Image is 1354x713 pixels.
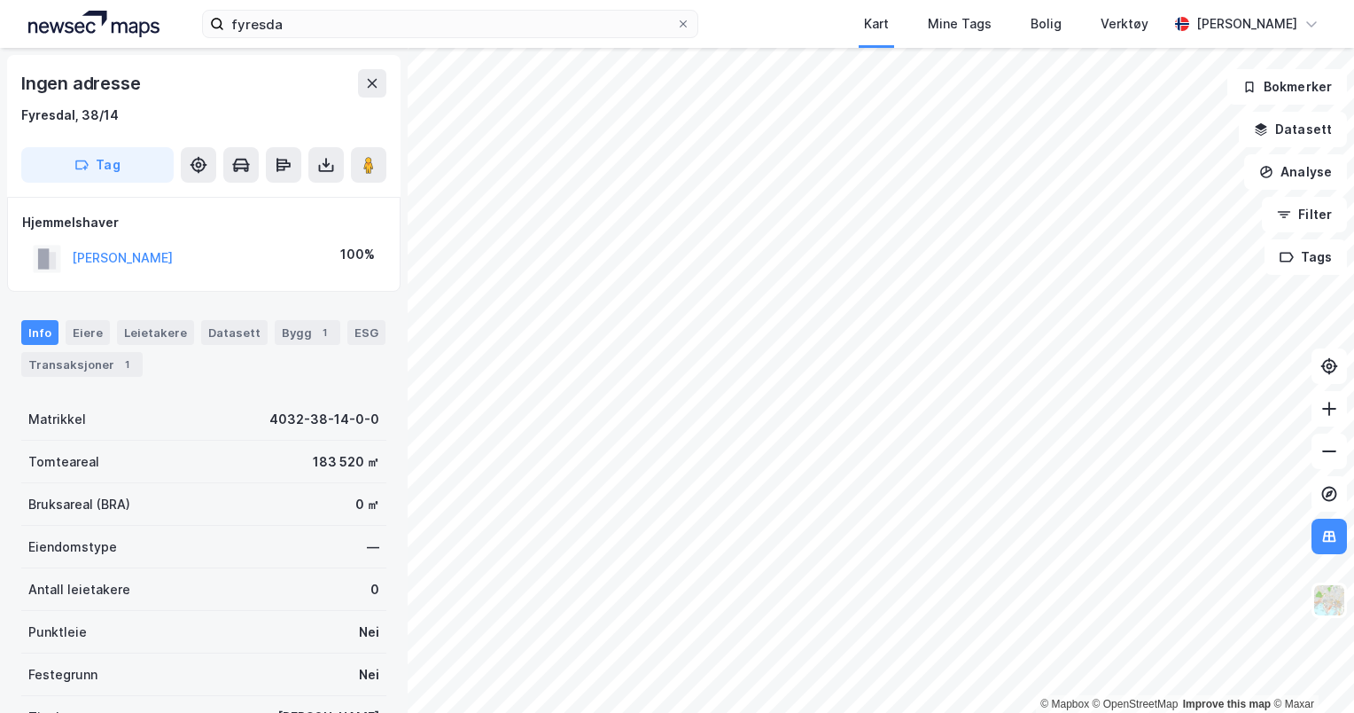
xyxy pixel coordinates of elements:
[359,622,379,643] div: Nei
[367,537,379,558] div: —
[1031,13,1062,35] div: Bolig
[224,11,676,37] input: Søk på adresse, matrikkel, gårdeiere, leietakere eller personer
[1196,13,1297,35] div: [PERSON_NAME]
[28,11,160,37] img: logo.a4113a55bc3d86da70a041830d287a7e.svg
[1244,154,1347,190] button: Analyse
[28,622,87,643] div: Punktleie
[21,352,143,377] div: Transaksjoner
[315,324,333,341] div: 1
[1040,698,1089,710] a: Mapbox
[313,451,379,473] div: 183 520 ㎡
[21,320,58,345] div: Info
[1312,584,1346,617] img: Z
[1265,628,1354,713] div: Kontrollprogram for chat
[118,356,136,373] div: 1
[359,664,379,686] div: Nei
[28,494,130,515] div: Bruksareal (BRA)
[269,409,379,430] div: 4032-38-14-0-0
[355,494,379,515] div: 0 ㎡
[66,320,110,345] div: Eiere
[1265,628,1354,713] iframe: Chat Widget
[201,320,268,345] div: Datasett
[1262,197,1347,232] button: Filter
[347,320,385,345] div: ESG
[28,579,130,600] div: Antall leietakere
[1239,112,1347,147] button: Datasett
[28,409,86,430] div: Matrikkel
[22,212,385,233] div: Hjemmelshaver
[28,537,117,558] div: Eiendomstype
[370,579,379,600] div: 0
[1227,69,1347,105] button: Bokmerker
[864,13,889,35] div: Kart
[1093,698,1179,710] a: OpenStreetMap
[340,244,375,265] div: 100%
[28,451,99,473] div: Tomteareal
[117,320,194,345] div: Leietakere
[275,320,340,345] div: Bygg
[928,13,992,35] div: Mine Tags
[1265,239,1347,275] button: Tags
[21,147,174,183] button: Tag
[21,69,144,98] div: Ingen adresse
[1183,698,1271,710] a: Improve this map
[1101,13,1148,35] div: Verktøy
[28,664,97,686] div: Festegrunn
[21,105,119,126] div: Fyresdal, 38/14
